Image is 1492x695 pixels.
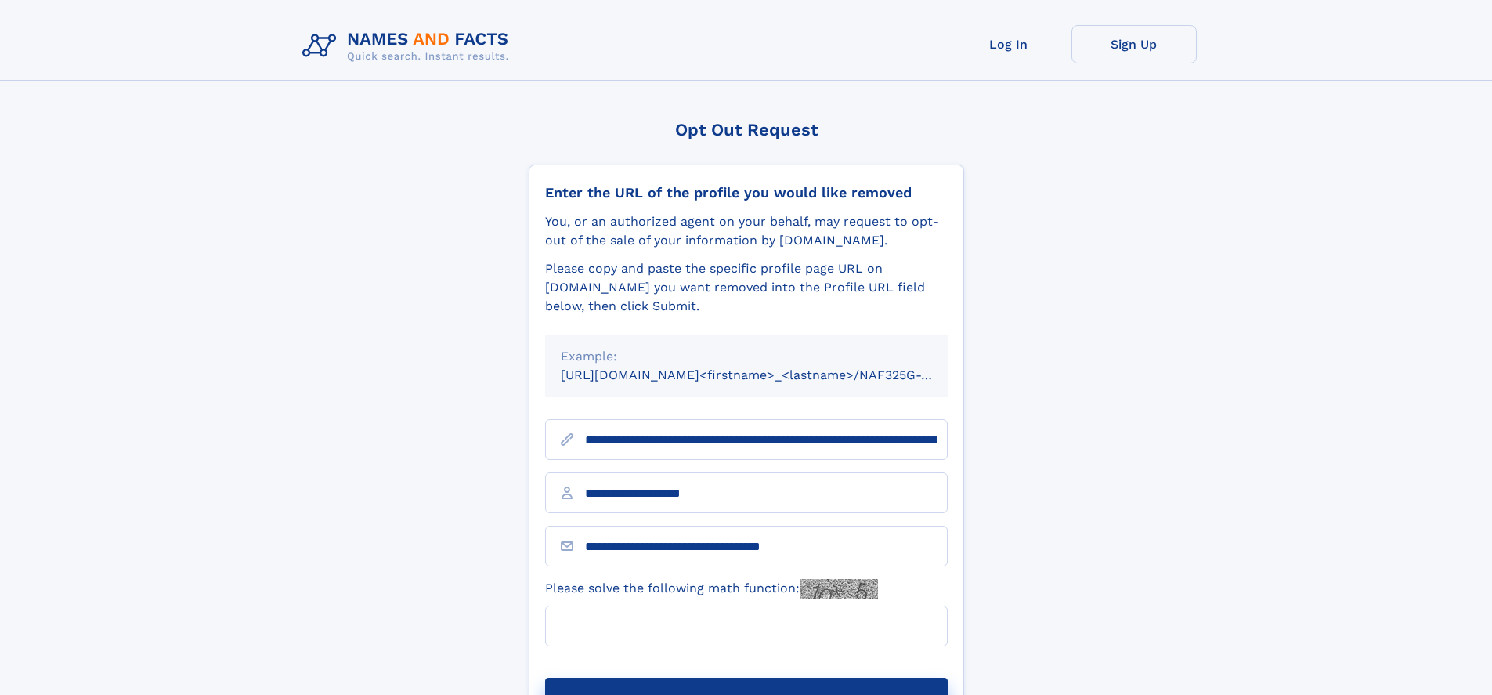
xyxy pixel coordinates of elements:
[529,120,964,139] div: Opt Out Request
[296,25,522,67] img: Logo Names and Facts
[545,259,948,316] div: Please copy and paste the specific profile page URL on [DOMAIN_NAME] you want removed into the Pr...
[946,25,1071,63] a: Log In
[1071,25,1197,63] a: Sign Up
[545,184,948,201] div: Enter the URL of the profile you would like removed
[545,579,878,599] label: Please solve the following math function:
[561,367,977,382] small: [URL][DOMAIN_NAME]<firstname>_<lastname>/NAF325G-xxxxxxxx
[545,212,948,250] div: You, or an authorized agent on your behalf, may request to opt-out of the sale of your informatio...
[561,347,932,366] div: Example:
